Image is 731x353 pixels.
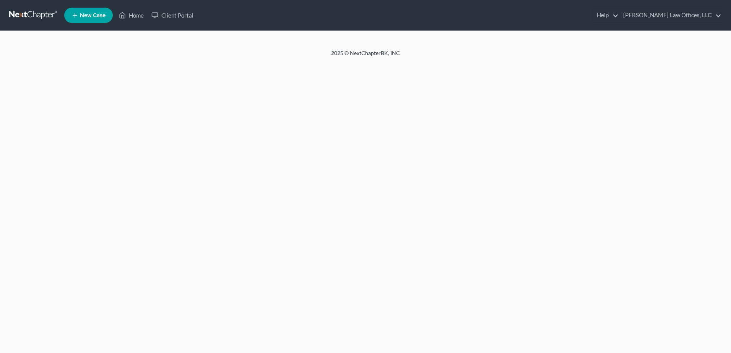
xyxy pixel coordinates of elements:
[593,8,619,22] a: Help
[148,49,583,63] div: 2025 © NextChapterBK, INC
[148,8,197,22] a: Client Portal
[115,8,148,22] a: Home
[64,8,113,23] new-legal-case-button: New Case
[619,8,721,22] a: [PERSON_NAME] Law Offices, LLC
